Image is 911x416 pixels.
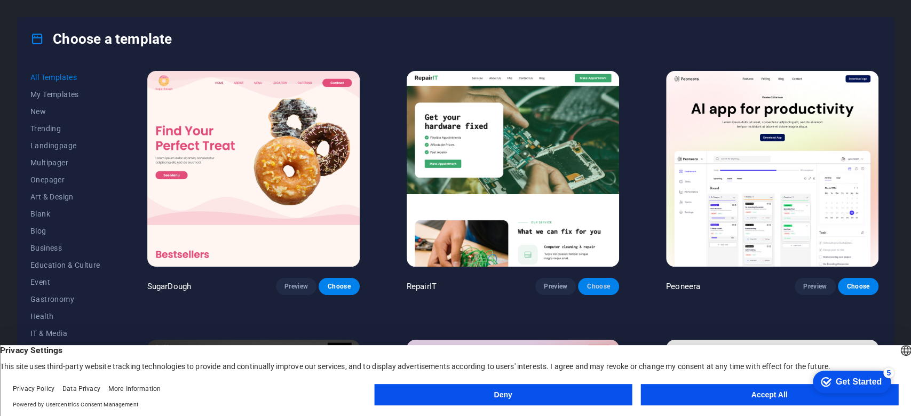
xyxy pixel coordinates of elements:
button: Blank [30,205,100,222]
span: Preview [544,282,567,291]
button: Landingpage [30,137,100,154]
div: Get Started 5 items remaining, 0% complete [7,5,85,28]
img: SugarDough [147,71,360,267]
button: All Templates [30,69,100,86]
span: Blank [30,210,100,218]
span: My Templates [30,90,100,99]
button: Preview [535,278,576,295]
button: Multipager [30,154,100,171]
p: SugarDough [147,281,191,292]
span: Art & Design [30,193,100,201]
span: Choose [587,282,610,291]
span: Choose [327,282,351,291]
button: Onepager [30,171,100,188]
span: Health [30,312,100,321]
p: RepairIT [407,281,437,292]
img: RepairIT [407,71,619,267]
button: IT & Media [30,325,100,342]
span: Multipager [30,158,100,167]
button: Health [30,308,100,325]
span: Landingpage [30,141,100,150]
span: Event [30,278,100,286]
button: Art & Design [30,188,100,205]
div: 5 [78,2,89,13]
span: Trending [30,124,100,133]
button: Preview [276,278,316,295]
button: Choose [578,278,619,295]
div: Get Started [30,12,76,21]
button: New [30,103,100,120]
button: Choose [838,278,878,295]
span: New [30,107,100,116]
p: Peoneera [666,281,700,292]
button: Legal & Finance [30,342,100,359]
span: Preview [803,282,827,291]
button: Preview [795,278,835,295]
button: Business [30,239,100,257]
button: Choose [319,278,359,295]
span: IT & Media [30,329,100,338]
button: Trending [30,120,100,137]
span: Gastronomy [30,295,100,303]
button: Blog [30,222,100,239]
span: Education & Culture [30,261,100,269]
span: Choose [846,282,870,291]
button: My Templates [30,86,100,103]
span: Preview [284,282,308,291]
span: Onepager [30,175,100,184]
span: All Templates [30,73,100,82]
button: Event [30,274,100,291]
span: Blog [30,227,100,235]
button: Gastronomy [30,291,100,308]
button: Education & Culture [30,257,100,274]
h4: Choose a template [30,30,172,47]
img: Peoneera [666,71,878,267]
span: Business [30,244,100,252]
